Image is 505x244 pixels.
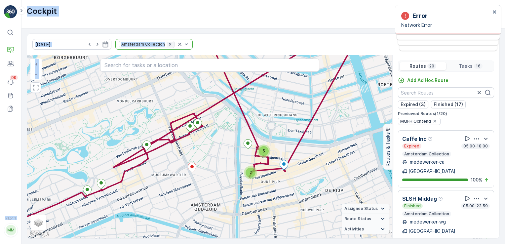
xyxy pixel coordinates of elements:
p: medewerker-ca [408,159,445,165]
summary: Activities [342,224,389,234]
p: Cockpit [27,6,57,17]
p: Amsterdam Collection [404,211,450,217]
p: Caffe Inc [402,135,427,143]
p: Finished (17) [434,101,463,108]
span: Route Status [344,216,371,222]
p: 100 % [471,177,483,183]
p: 93 % [473,236,483,243]
p: 20 [429,63,435,69]
summary: Assignee Status [342,204,389,214]
a: Zoom Out [31,69,41,79]
a: Layers [31,215,46,230]
p: SLSH Middag [402,195,437,203]
summary: Route Status [342,214,389,224]
p: medewerker-wg [408,219,446,225]
span: + [35,61,38,67]
span: v 1.51.1 [4,216,17,220]
p: 05:00-18:00 [463,143,488,149]
img: Google [29,230,51,238]
button: Expired (3) [398,101,428,108]
p: Routes [409,63,426,69]
p: Routes & Tasks [385,133,391,167]
a: Open this area in Google Maps (opens a new window) [29,230,51,238]
p: 16 [475,63,481,69]
span: Assignee Status [344,206,378,211]
span: 5 [263,148,265,153]
span: MQFH Ochtend [400,119,431,124]
p: Expired (3) [401,101,426,108]
button: Finished (17) [431,101,466,108]
button: MM [4,222,17,239]
div: Help Tooltip Icon [438,196,444,201]
input: dd/mm/yyyy [32,39,111,50]
p: Tasks [459,63,473,69]
div: 2 [244,166,257,179]
div: Help Tooltip Icon [428,136,433,142]
button: close [492,9,497,16]
p: 99 [11,75,17,80]
p: Finished [404,203,421,209]
img: logo [4,5,17,19]
p: Expired [404,143,420,149]
div: MM [6,225,16,235]
a: Add Ad Hoc Route [398,77,448,84]
div: Amsterdam Collection [119,41,166,47]
p: Error [412,11,428,20]
p: 05:00-23:59 [462,203,488,209]
p: Add Ad Hoc Route [407,77,448,84]
span: − [35,71,38,77]
span: 2 [250,170,252,175]
p: [GEOGRAPHIC_DATA] [408,228,455,234]
a: Zoom In [31,59,41,69]
a: 99 [4,76,17,89]
input: Search Routes [398,87,494,98]
p: Previewed Routes ( 1 / 20 ) [398,111,494,116]
div: 5 [257,144,270,158]
input: Search for tasks or a location [100,59,319,72]
span: Activities [344,226,364,232]
p: Network Error [401,22,490,28]
div: Remove Amsterdam Collection [167,42,174,47]
p: [GEOGRAPHIC_DATA] [408,168,455,175]
p: Amsterdam Collection [404,151,450,157]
